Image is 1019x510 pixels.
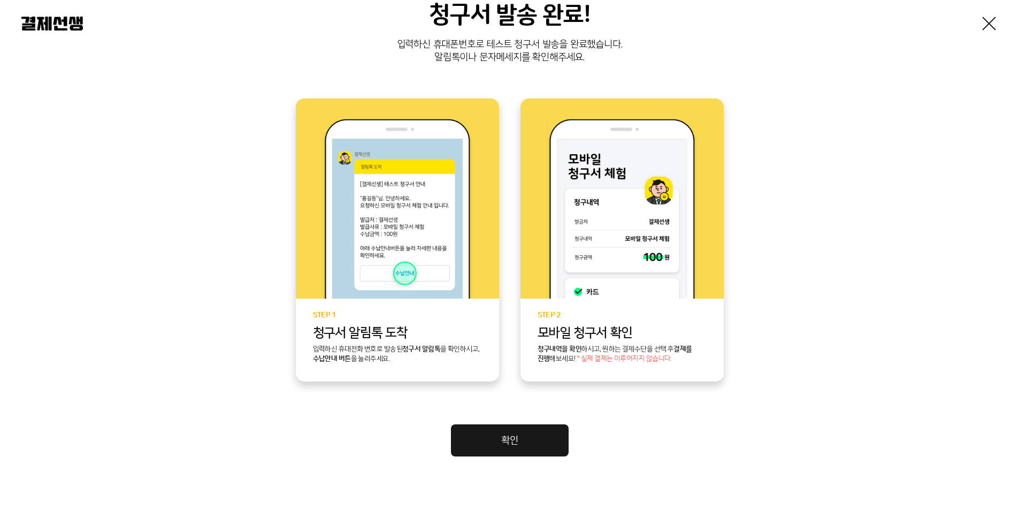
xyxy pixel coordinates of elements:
[21,39,998,64] p: 입력하신 휴대폰번호로 테스트 청구서 발송을 완료했습니다. 알림톡이나 문자메세지를 확인해주세요.
[577,355,672,363] span: * 실제 결제는 이루어지지 않습니다.
[451,424,569,456] a: 확인
[538,311,707,319] p: STEP 2
[313,355,351,362] b: 수납안내 버튼
[402,345,440,353] b: 청구서 알림톡
[538,345,707,364] p: 하시고, 원하는 결제수단을 선택 후 해보세요!
[546,119,698,299] img: step2 이미지
[21,17,83,31] img: 결제선생
[313,311,482,319] p: STEP 1
[538,345,582,353] b: 청구내역을 확인
[313,326,482,340] p: 청구서 알림톡 도착
[321,119,473,299] img: step1 이미지
[538,345,692,362] b: 결제를 진행
[538,326,707,340] p: 모바일 청구서 확인
[313,345,482,364] p: 입력하신 휴대전화 번호로 발송된 을 확인하시고, 을 눌러주세요.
